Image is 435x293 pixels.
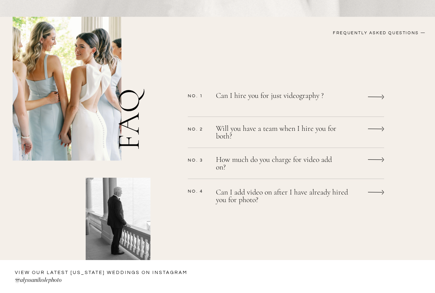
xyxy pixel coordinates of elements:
[113,34,152,150] h2: FAQ
[188,126,208,131] p: No. 2
[188,93,208,98] p: No. 1
[216,92,339,108] a: Can I hire you for just videography ?
[216,156,339,173] a: How much do you charge for video add on?
[188,188,208,194] p: No. 4
[15,276,157,286] a: @alyssanikolephoto
[15,269,189,277] a: VIEW OUR LATEST [US_STATE] WEDDINGS ON instagram —
[216,125,339,142] a: Will you have a team when I hire you for both?
[188,157,208,162] p: No. 3
[287,30,426,37] h3: FREQUENTLY ASKED QUESTIONS —
[216,188,357,205] a: Can I add video on after I have already hired you for photo?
